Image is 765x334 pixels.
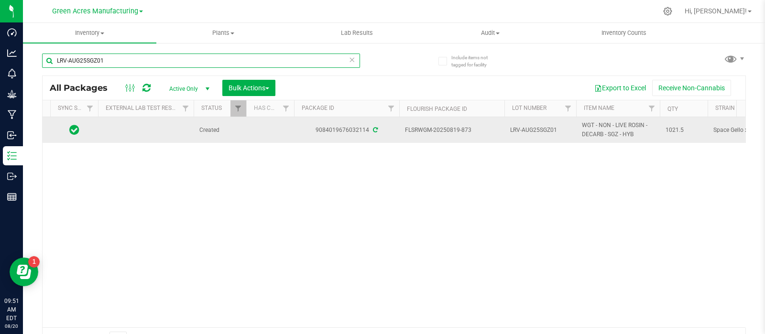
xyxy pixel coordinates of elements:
div: 9084019676032114 [293,126,401,135]
inline-svg: Grow [7,89,17,99]
span: Inventory [23,29,156,37]
span: Clear [349,54,355,66]
a: Lab Results [290,23,424,43]
inline-svg: Monitoring [7,69,17,78]
a: Filter [383,100,399,117]
a: Filter [278,100,294,117]
inline-svg: Analytics [7,48,17,58]
span: Inventory Counts [589,29,659,37]
p: 09:51 AM EDT [4,297,19,323]
inline-svg: Dashboard [7,28,17,37]
a: Filter [560,100,576,117]
span: Lab Results [328,29,386,37]
button: Bulk Actions [222,80,275,96]
span: Hi, [PERSON_NAME]! [685,7,747,15]
input: Search Package ID, Item Name, SKU, Lot or Part Number... [42,54,360,68]
inline-svg: Manufacturing [7,110,17,119]
a: Item Name [584,105,614,111]
button: Export to Excel [588,80,652,96]
span: Audit [424,29,557,37]
a: Filter [644,100,660,117]
a: Lot Number [512,105,546,111]
a: Qty [667,106,678,112]
a: Strain [715,105,735,111]
a: Inventory [23,23,156,43]
span: Plants [157,29,289,37]
iframe: Resource center [10,258,38,286]
p: 08/20 [4,323,19,330]
a: External Lab Test Result [106,105,181,111]
span: Sync from Compliance System [372,127,378,133]
th: Has COA [246,100,294,117]
a: Flourish Package ID [407,106,467,112]
button: Receive Non-Cannabis [652,80,731,96]
a: Filter [230,100,246,117]
span: Include items not tagged for facility [451,54,499,68]
span: In Sync [69,123,79,137]
span: WGT - NON - LIVE ROSIN - DECARB - SGZ - HYB [582,121,654,139]
span: 1021.5 [666,126,702,135]
a: Plants [156,23,290,43]
div: Manage settings [662,7,674,16]
span: Green Acres Manufacturing [52,7,138,15]
a: Filter [82,100,98,117]
a: Status [201,105,222,111]
inline-svg: Outbound [7,172,17,181]
span: All Packages [50,83,117,93]
inline-svg: Inbound [7,130,17,140]
span: LRV-AUG25SGZ01 [510,126,570,135]
iframe: Resource center unread badge [28,256,40,268]
span: FLSRWGM-20250819-873 [405,126,499,135]
span: Created [199,126,240,135]
a: Inventory Counts [557,23,690,43]
a: Sync Status [58,105,95,111]
inline-svg: Reports [7,192,17,202]
inline-svg: Inventory [7,151,17,161]
span: Bulk Actions [229,84,269,92]
a: Filter [178,100,194,117]
a: Audit [424,23,557,43]
a: Package ID [302,105,334,111]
